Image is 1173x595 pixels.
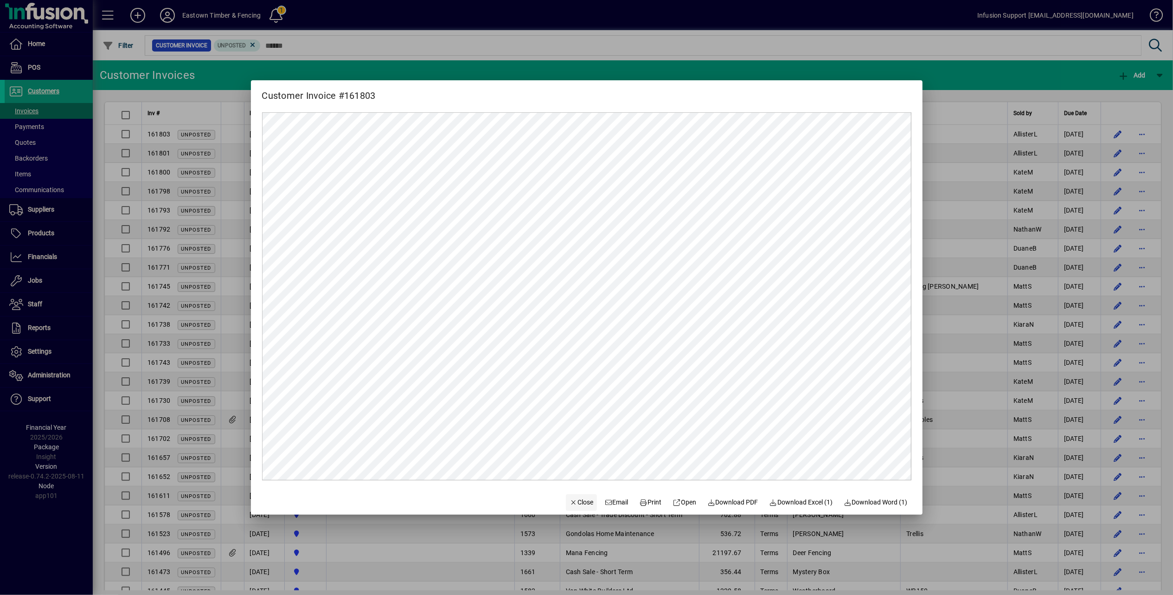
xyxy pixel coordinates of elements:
span: Open [673,498,697,507]
span: Close [570,498,594,507]
span: Print [640,498,662,507]
button: Download Excel (1) [766,494,837,511]
button: Print [636,494,666,511]
span: Download Excel (1) [769,498,833,507]
button: Close [566,494,597,511]
span: Download PDF [707,498,758,507]
button: Download Word (1) [840,494,911,511]
span: Email [604,498,628,507]
span: Download Word (1) [844,498,908,507]
button: Email [601,494,632,511]
a: Open [669,494,700,511]
a: Download PDF [704,494,762,511]
h2: Customer Invoice #161803 [251,80,387,103]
